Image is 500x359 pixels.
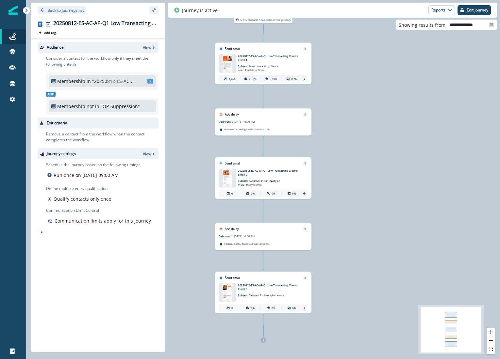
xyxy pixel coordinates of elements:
[238,179,280,186] span: Automation for legacy or multi-entity clients
[225,276,241,280] p: Send email
[143,45,156,50] button: View
[38,6,86,14] button: Go back
[291,77,297,81] p: 0.2%
[47,151,76,157] p: Journey settings
[143,151,156,157] button: View
[238,169,298,177] p: 20250812-ES-AC-AP-Q1 Low Transacting Clients Email 2
[238,54,298,62] p: 20250812-ES-AC-AP-Q1 Low Transacting Clients Email 1
[428,5,455,15] button: Reports
[147,79,153,84] span: SL
[215,157,311,199] div: Send emailRemoveemail asset unavailable20250812-ES-AC-AP-Q1 Low Transacting Clients Email 2Subjec...
[46,208,158,213] p: Communication Limit Control
[57,78,85,85] p: Membership
[458,5,491,15] button: Edit journey
[221,169,234,188] img: email asset unavailable
[229,77,236,81] p: 4,476
[238,64,278,72] span: Low-transacting clients need flexible options
[238,62,285,72] p: Subject:
[292,306,296,310] p: 0%
[143,151,151,157] p: View
[399,22,445,28] p: Showing results from
[8,6,18,15] img: Inflection
[225,112,239,117] p: Add delay
[101,103,145,110] p: "OP-Suppression"
[234,234,281,238] p: [DATE] 10:00 AM
[215,223,311,250] div: Add delayRemoveDelay until:[DATE] 10:00 AMScheduled according toworkspacetimezone
[46,55,158,67] p: Consider a contact for the workflow only if they meet the following criteria
[225,161,241,166] p: Send email
[215,108,311,135] div: Add delayRemoveDelay until:[DATE] 10:00 AMScheduled according toworkspacetimezone
[53,20,156,27] div: 20250812-ES-AC-AP-Q1 Low Transacting Clients
[38,30,57,35] button: Add tag
[149,6,158,14] button: sidebar collapse toggle
[272,192,275,195] p: 0%
[238,283,298,291] p: 20250812-ES-AC-AP-Q1 Low Transacting Clients Email 3
[227,16,299,23] div: 5,285 contacts have entered the journey
[46,186,112,192] p: Define multiple entry qualification
[487,328,495,336] button: zoom in
[292,192,296,195] p: 0%
[231,192,233,195] p: 0
[231,306,233,310] p: 0
[234,120,281,124] p: [DATE] 10:00 AM
[87,103,99,110] p: not in
[225,227,239,231] p: Add delay
[182,7,218,14] p: Journey is active
[467,8,488,12] p: Edit journey
[221,283,234,302] img: email asset unavailable
[44,31,56,35] p: Add tag
[240,18,291,22] p: 5,285 contacts have entered the journey
[219,234,234,238] p: Delay until:
[47,120,67,126] p: Exit criteria
[249,293,284,297] span: Tailored for low-volume use
[238,291,285,297] p: Subject:
[57,103,85,110] p: Membership
[47,44,64,50] p: Audience
[224,242,270,246] p: Scheduled according to workspace timezone
[46,92,56,97] span: And
[272,306,275,310] p: 0%
[224,128,270,132] p: Scheduled according to workspace timezone
[215,43,311,85] div: Send emailRemoveemail asset unavailable20250812-ES-AC-AP-Q1 Low Transacting Clients Email 1Subjec...
[238,177,285,187] p: Subject:
[487,336,495,345] button: zoom out
[225,47,241,51] p: Send email
[221,54,234,73] img: email asset unavailable
[219,120,234,124] p: Delay until:
[251,306,255,310] p: 0%
[46,131,158,143] p: Remove a contact from the workflow when the contact completes the workflow
[54,172,119,179] p: Run once on [DATE] 09:00 AM
[87,78,91,85] p: in
[54,195,111,202] p: Qualify contacts only once
[55,217,151,224] p: Communication limits apply for this Journey
[92,78,136,85] p: "20250812-ES-AC-AP-Q1 Low Transacting Clients"
[215,272,311,314] div: Send emailRemoveemail asset unavailable20250812-ES-AC-AP-Q1 Low Transacting Clients Email 3Subjec...
[251,192,255,195] p: 0%
[46,162,141,168] p: Schedule the journey based on the following timings
[47,8,84,13] p: Back to journeys list
[249,77,257,81] p: 20.9%
[270,77,277,81] p: 3.69%
[143,45,151,50] p: View
[487,345,495,354] button: fit view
